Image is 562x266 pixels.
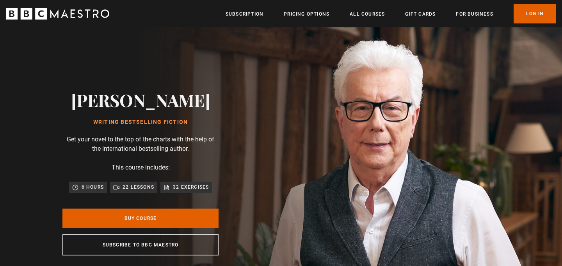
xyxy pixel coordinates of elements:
[284,10,329,18] a: Pricing Options
[62,135,219,154] p: Get your novel to the top of the charts with the help of the international bestselling author.
[350,10,385,18] a: All Courses
[456,10,493,18] a: For business
[82,183,104,191] p: 6 hours
[71,119,210,125] h1: Writing Bestselling Fiction
[112,163,170,172] p: This course includes:
[6,8,109,20] svg: BBC Maestro
[71,90,210,110] h2: [PERSON_NAME]
[173,183,209,191] p: 32 exercises
[62,209,219,228] a: Buy Course
[514,4,556,23] a: Log In
[123,183,154,191] p: 22 lessons
[226,4,556,23] nav: Primary
[405,10,436,18] a: Gift Cards
[226,10,263,18] a: Subscription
